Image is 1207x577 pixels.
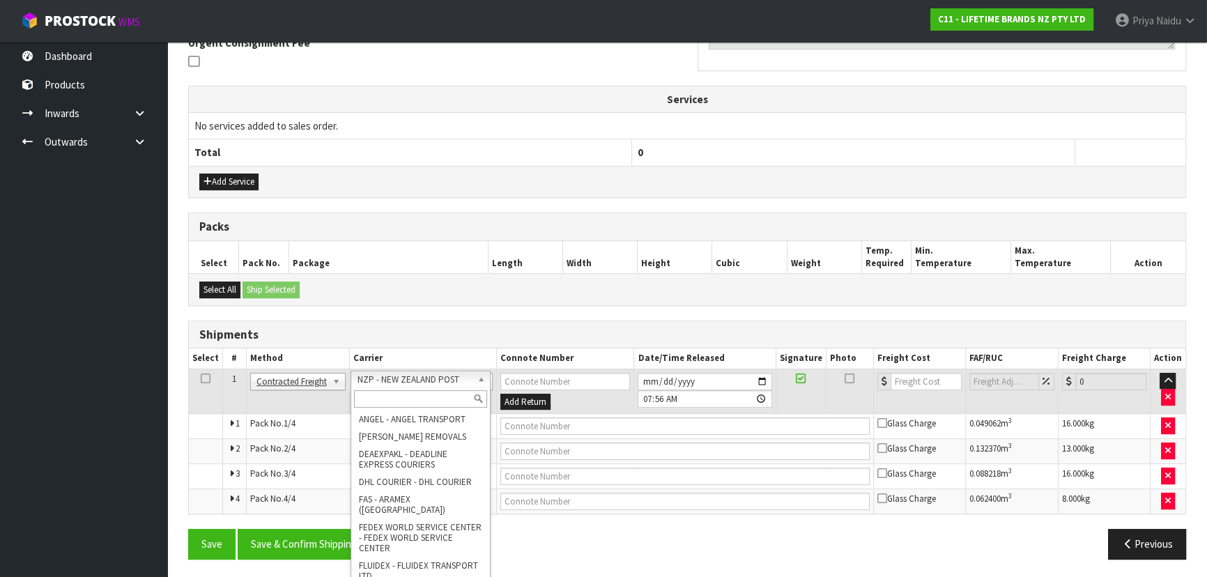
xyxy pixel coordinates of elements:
[189,112,1185,139] td: No services added to sales order.
[969,468,1001,479] span: 0.088218
[877,443,936,454] span: Glass Charge
[236,443,240,454] span: 2
[1132,14,1154,27] span: Priya
[354,410,487,428] li: ANGEL - ANGEL TRANSPORT
[354,491,487,518] li: FAS - ARAMEX ([GEOGRAPHIC_DATA])
[488,241,562,274] th: Length
[965,464,1059,489] td: m
[891,373,962,390] input: Freight Cost
[236,493,240,505] span: 4
[874,348,966,369] th: Freight Cost
[969,443,1001,454] span: 0.132370
[284,468,295,479] span: 3/4
[189,241,239,274] th: Select
[239,241,289,274] th: Pack No.
[1008,441,1012,450] sup: 3
[562,241,637,274] th: Width
[189,348,223,369] th: Select
[1008,416,1012,425] sup: 3
[500,443,870,460] input: Connote Number
[21,12,38,29] img: cube-alt.png
[969,373,1040,390] input: Freight Adjustment
[861,241,912,274] th: Temp. Required
[189,86,1185,113] th: Services
[256,374,327,390] span: Contracted Freight
[1059,489,1151,514] td: kg
[1062,468,1085,479] span: 16.000
[500,417,870,435] input: Connote Number
[965,439,1059,464] td: m
[243,282,300,298] button: Ship Selected
[938,13,1086,25] strong: C11 - LIFETIME BRANDS NZ PTY LTD
[912,241,1011,274] th: Min. Temperature
[246,348,349,369] th: Method
[1062,493,1081,505] span: 8.000
[965,348,1059,369] th: FAF/RUC
[357,371,472,388] span: NZP - NEW ZEALAND POST
[246,439,497,464] td: Pack No.
[1008,466,1012,475] sup: 3
[354,473,487,491] li: DHL COURIER - DHL COURIER
[500,394,551,410] button: Add Return
[1062,417,1085,429] span: 16.000
[45,12,116,30] span: ProStock
[965,414,1059,439] td: m
[1111,241,1185,274] th: Action
[354,445,487,473] li: DEAEXPAKL - DEADLINE EXPRESS COURIERS
[289,241,488,274] th: Package
[199,220,1175,233] h3: Packs
[500,493,870,510] input: Connote Number
[1156,14,1181,27] span: Naidu
[188,529,236,559] button: Save
[497,348,634,369] th: Connote Number
[1150,348,1185,369] th: Action
[284,417,295,429] span: 1/4
[826,348,874,369] th: Photo
[1011,241,1111,274] th: Max. Temperature
[354,518,487,557] li: FEDEX WORLD SERVICE CENTER - FEDEX WORLD SERVICE CENTER
[1059,439,1151,464] td: kg
[284,443,295,454] span: 2/4
[199,282,240,298] button: Select All
[638,241,712,274] th: Height
[1059,464,1151,489] td: kg
[1059,348,1151,369] th: Freight Charge
[349,348,497,369] th: Carrier
[776,348,826,369] th: Signature
[232,373,236,385] span: 1
[930,8,1093,31] a: C11 - LIFETIME BRANDS NZ PTY LTD
[246,464,497,489] td: Pack No.
[1075,373,1146,390] input: Freight Charge
[877,417,936,429] span: Glass Charge
[199,328,1175,341] h3: Shipments
[877,468,936,479] span: Glass Charge
[223,348,247,369] th: #
[246,489,497,514] td: Pack No.
[118,15,140,29] small: WMS
[500,468,870,485] input: Connote Number
[965,489,1059,514] td: m
[284,493,295,505] span: 4/4
[634,348,776,369] th: Date/Time Released
[1008,491,1012,500] sup: 3
[1059,414,1151,439] td: kg
[199,174,259,190] button: Add Service
[787,241,861,274] th: Weight
[877,493,936,505] span: Glass Charge
[969,417,1001,429] span: 0.049062
[354,428,487,445] li: [PERSON_NAME] REMOVALS
[188,36,310,50] label: Urgent Consignment Fee
[500,373,630,390] input: Connote Number
[712,241,787,274] th: Cubic
[638,146,643,159] span: 0
[236,468,240,479] span: 3
[1108,529,1186,559] button: Previous
[236,417,240,429] span: 1
[189,139,632,166] th: Total
[238,529,370,559] button: Save & Confirm Shipping
[1062,443,1085,454] span: 13.000
[246,414,497,439] td: Pack No.
[969,493,1001,505] span: 0.062400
